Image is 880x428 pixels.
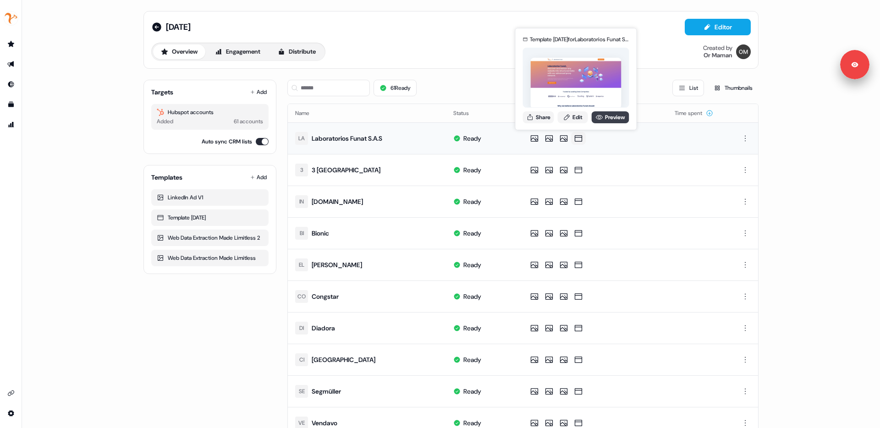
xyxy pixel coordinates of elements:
a: Go to integrations [4,386,18,401]
div: Added [157,117,173,126]
div: BI [300,229,304,238]
div: [DOMAIN_NAME] [312,197,363,206]
div: Ready [463,260,481,269]
a: Go to Inbound [4,77,18,92]
div: CI [299,355,304,364]
button: Name [295,105,320,121]
div: Ready [463,292,481,301]
div: EL [299,260,304,269]
div: LA [298,134,305,143]
div: Diadora [312,324,335,333]
a: Go to integrations [4,406,18,421]
a: Preview [592,111,629,123]
div: Templates [151,173,182,182]
button: Add [248,86,269,99]
div: Ready [463,324,481,333]
div: Targets [151,88,173,97]
div: [PERSON_NAME] [312,260,362,269]
div: VE [298,418,305,428]
button: Editor [685,19,751,35]
div: Ready [463,229,481,238]
div: Ready [463,134,481,143]
button: Share [523,111,554,123]
div: Segmüller [312,387,341,396]
div: Ready [463,165,481,175]
button: Add [248,171,269,184]
img: Or [736,44,751,59]
button: List [672,80,704,96]
label: Auto sync CRM lists [202,137,252,146]
a: Go to attribution [4,117,18,132]
a: Edit [558,111,588,123]
button: Time spent [675,105,713,121]
div: Web Data Extraction Made Limitless [157,253,263,263]
button: Engagement [207,44,268,59]
div: Laboratorios Funat S.A.S [312,134,382,143]
a: Go to prospects [4,37,18,51]
img: asset preview [531,58,621,109]
div: Bionic [312,229,329,238]
button: Thumbnails [708,80,759,96]
div: Congstar [312,292,339,301]
div: Or Maman [704,52,732,59]
div: Web Data Extraction Made Limitless 2 [157,233,263,242]
a: Go to templates [4,97,18,112]
div: Template [DATE] for Laboratorios Funat S.A.S [530,35,629,44]
div: Hubspot accounts [157,108,263,117]
div: Created by [703,44,732,52]
div: Ready [463,418,481,428]
div: Vendavo [312,418,337,428]
div: 61 accounts [234,117,263,126]
button: Overview [153,44,205,59]
div: Ready [463,387,481,396]
div: Template [DATE] [157,213,263,222]
div: DI [299,324,304,333]
a: Editor [685,23,751,33]
a: Go to outbound experience [4,57,18,71]
div: SE [299,387,305,396]
div: 3 [300,165,303,175]
span: [DATE] [166,22,191,33]
div: IN [299,197,304,206]
div: Ready [463,197,481,206]
div: CO [297,292,306,301]
button: Status [453,105,480,121]
div: [GEOGRAPHIC_DATA] [312,355,375,364]
button: Distribute [270,44,324,59]
div: LinkedIn Ad V1 [157,193,263,202]
div: 3 [GEOGRAPHIC_DATA] [312,165,380,175]
button: 61Ready [374,80,417,96]
div: Ready [463,355,481,364]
